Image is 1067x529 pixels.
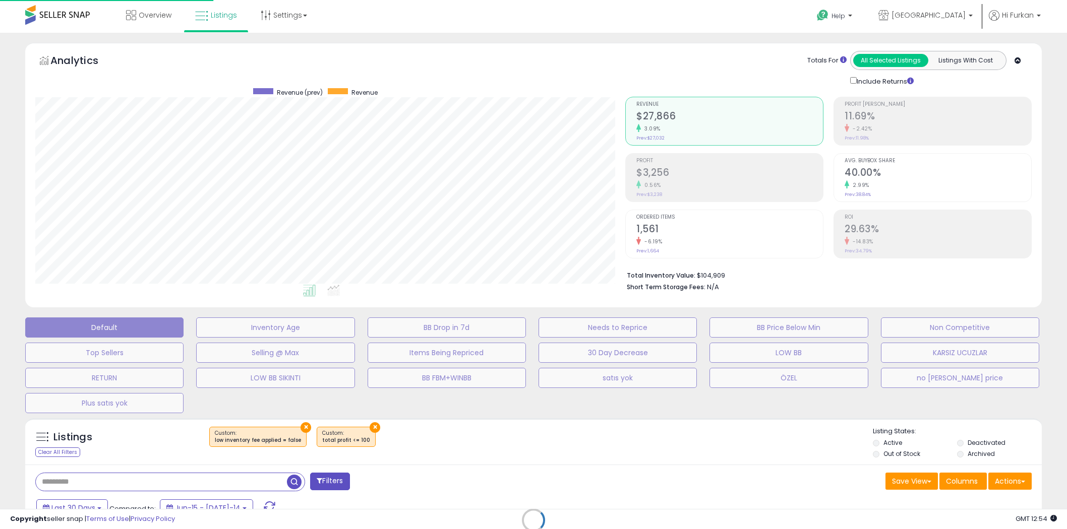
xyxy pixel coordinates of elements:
[368,317,526,338] button: BB Drop in 7d
[636,215,823,220] span: Ordered Items
[627,271,695,280] b: Total Inventory Value:
[845,158,1031,164] span: Avg. Buybox Share
[368,368,526,388] button: BB FBM+WINBB
[25,393,184,413] button: Plus satıs yok
[368,343,526,363] button: Items Being Repriced
[881,317,1039,338] button: Non Competitive
[881,343,1039,363] button: KARSIZ UCUZLAR
[845,110,1031,124] h2: 11.69%
[539,317,697,338] button: Needs to Reprice
[627,283,705,291] b: Short Term Storage Fees:
[25,317,184,338] button: Default
[845,102,1031,107] span: Profit [PERSON_NAME]
[1002,10,1034,20] span: Hi Furkan
[641,181,661,189] small: 0.56%
[809,2,862,33] a: Help
[277,88,323,97] span: Revenue (prev)
[641,238,662,245] small: -6.19%
[10,514,47,523] strong: Copyright
[636,223,823,237] h2: 1,561
[709,368,868,388] button: ÖZEL
[196,317,354,338] button: Inventory Age
[849,125,872,133] small: -2.42%
[853,54,928,67] button: All Selected Listings
[539,368,697,388] button: satıs yok
[25,368,184,388] button: RETURN
[25,343,184,363] button: Top Sellers
[636,248,659,254] small: Prev: 1,664
[881,368,1039,388] button: no [PERSON_NAME] price
[832,12,845,20] span: Help
[709,317,868,338] button: BB Price Below Min
[845,135,869,141] small: Prev: 11.98%
[139,10,171,20] span: Overview
[636,167,823,180] h2: $3,256
[849,238,873,245] small: -14.83%
[211,10,237,20] span: Listings
[849,181,869,189] small: 2.99%
[636,110,823,124] h2: $27,866
[845,248,872,254] small: Prev: 34.79%
[843,75,926,87] div: Include Returns
[539,343,697,363] button: 30 Day Decrease
[707,282,719,292] span: N/A
[928,54,1003,67] button: Listings With Cost
[636,135,665,141] small: Prev: $27,032
[845,223,1031,237] h2: 29.63%
[636,158,823,164] span: Profit
[196,368,354,388] button: LOW BB SIKINTI
[50,53,118,70] h5: Analytics
[10,514,175,524] div: seller snap | |
[351,88,378,97] span: Revenue
[989,10,1041,33] a: Hi Furkan
[845,215,1031,220] span: ROI
[627,269,1024,281] li: $104,909
[196,343,354,363] button: Selling @ Max
[709,343,868,363] button: LOW BB
[636,191,662,197] small: Prev: $3,238
[892,10,966,20] span: [GEOGRAPHIC_DATA]
[807,56,847,65] div: Totals For
[636,102,823,107] span: Revenue
[641,125,661,133] small: 3.09%
[816,9,829,22] i: Get Help
[845,191,871,197] small: Prev: 38.84%
[845,167,1031,180] h2: 40.00%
